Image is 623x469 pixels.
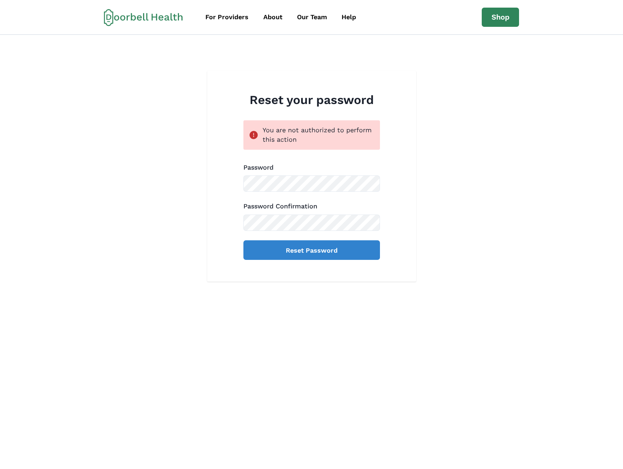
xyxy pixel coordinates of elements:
[243,163,375,173] label: Password
[482,8,519,27] a: Shop
[243,240,380,260] button: Reset Password
[290,9,334,25] a: Our Team
[205,12,248,22] div: For Providers
[297,12,327,22] div: Our Team
[342,12,356,22] div: Help
[335,9,363,25] a: Help
[257,9,289,25] a: About
[263,125,373,145] div: You are not authorized to perform this action
[263,12,283,22] div: About
[243,93,380,107] h2: Reset your password
[243,202,375,211] label: Password Confirmation
[199,9,255,25] a: For Providers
